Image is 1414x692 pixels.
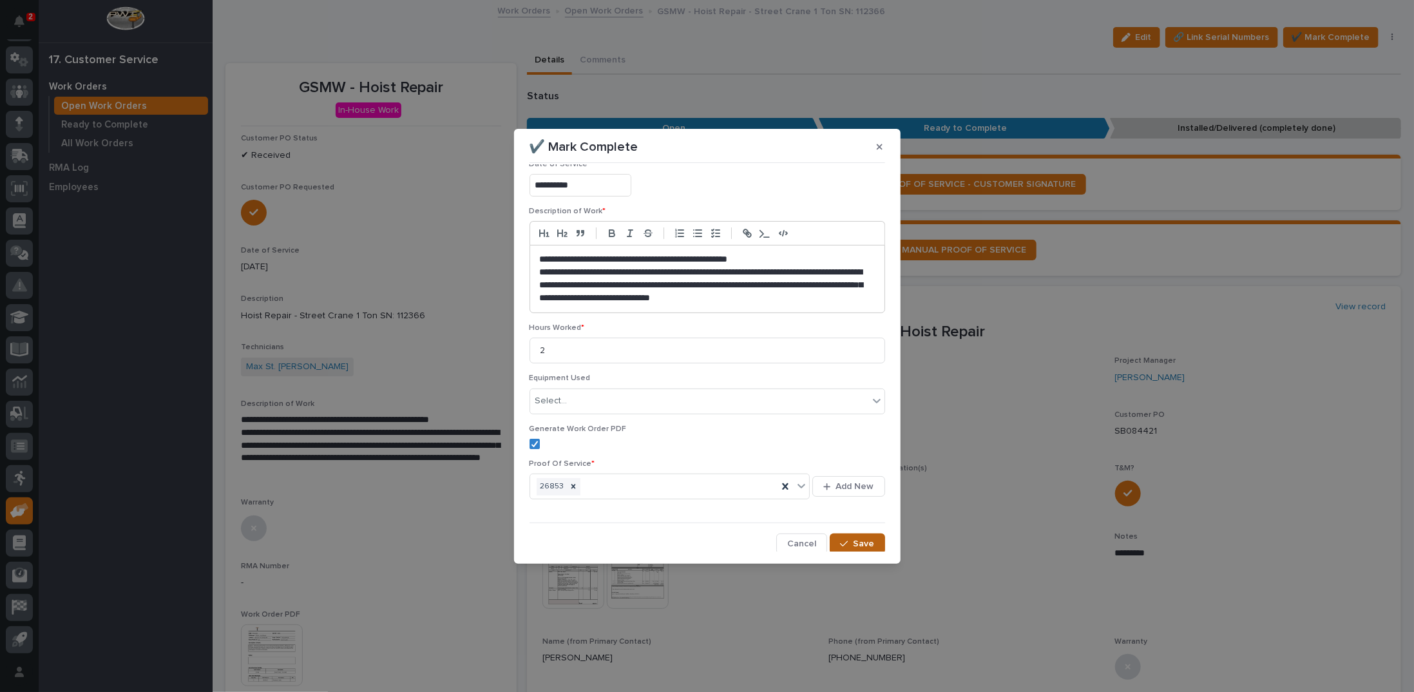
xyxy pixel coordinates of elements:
[530,324,585,332] span: Hours Worked
[530,160,591,168] span: Date of Service
[530,460,595,468] span: Proof Of Service
[530,139,638,155] p: ✔️ Mark Complete
[830,533,884,554] button: Save
[537,478,566,495] div: 26853
[530,207,606,215] span: Description of Work
[776,533,827,554] button: Cancel
[535,394,568,408] div: Select...
[530,425,627,433] span: Generate Work Order PDF
[787,538,816,550] span: Cancel
[530,374,591,382] span: Equipment Used
[854,538,875,550] span: Save
[812,476,884,497] button: Add New
[836,481,874,492] span: Add New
